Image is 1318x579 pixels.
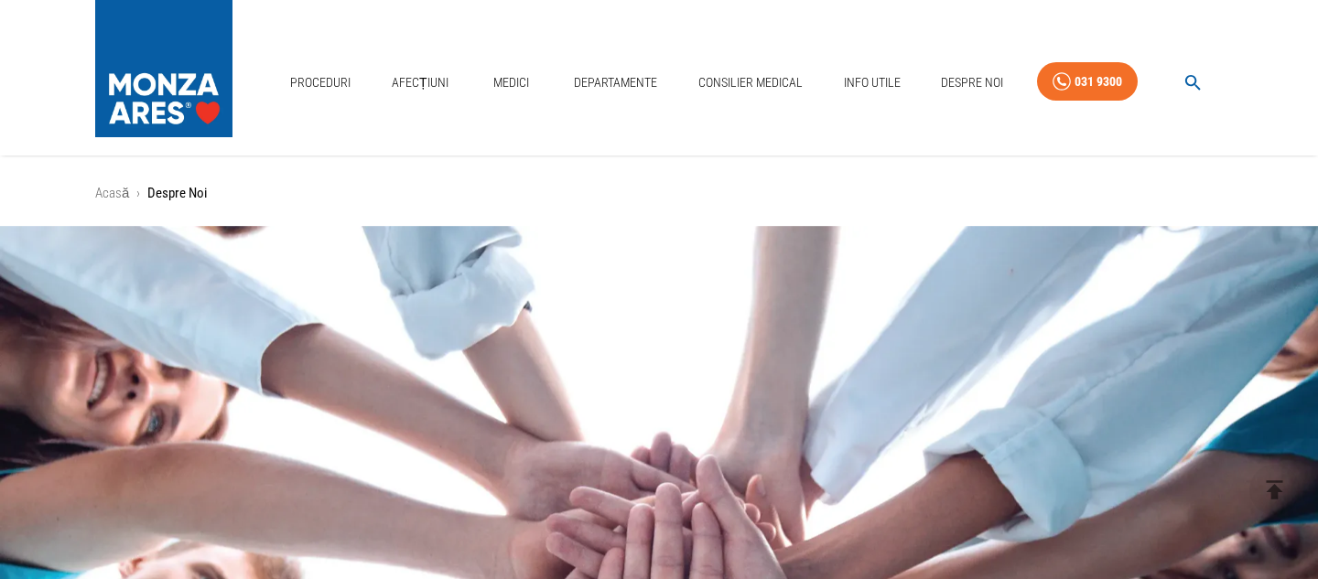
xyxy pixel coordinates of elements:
nav: breadcrumb [95,183,1223,204]
a: Consilier Medical [691,64,810,102]
li: › [136,183,140,204]
a: Info Utile [837,64,908,102]
a: Medici [481,64,540,102]
div: 031 9300 [1075,70,1122,93]
a: Proceduri [283,64,358,102]
a: Afecțiuni [384,64,456,102]
p: Despre Noi [147,183,207,204]
a: Acasă [95,185,129,201]
a: Despre Noi [934,64,1010,102]
a: Departamente [567,64,664,102]
button: delete [1249,465,1300,515]
a: 031 9300 [1037,62,1138,102]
